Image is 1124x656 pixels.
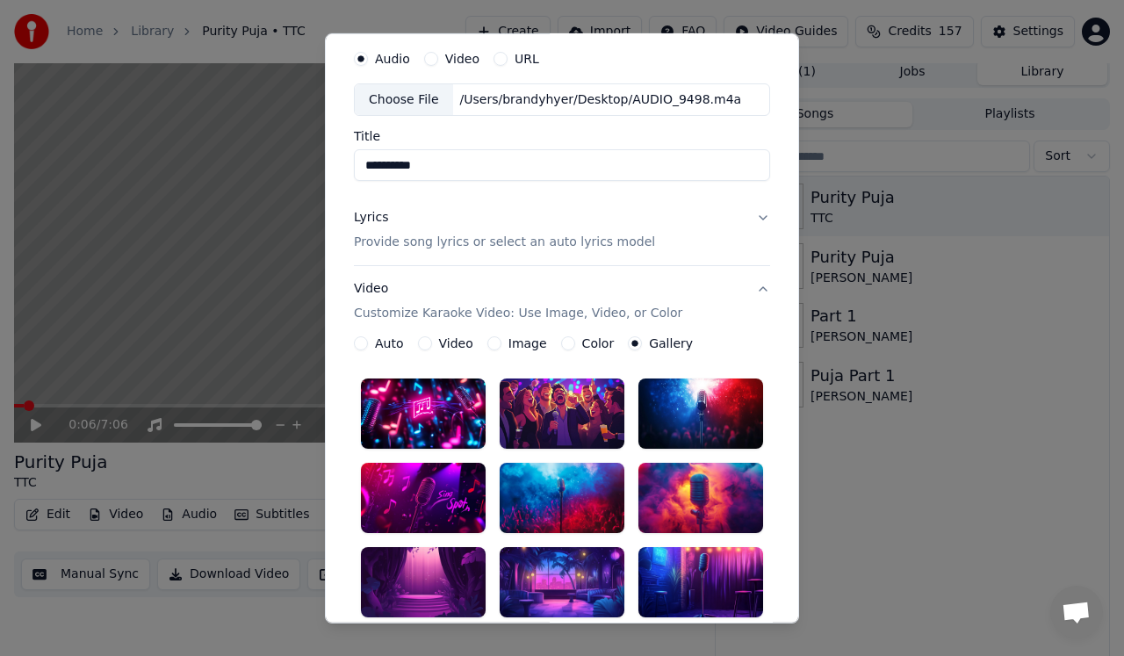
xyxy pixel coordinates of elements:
label: Video [439,337,473,350]
button: VideoCustomize Karaoke Video: Use Image, Video, or Color [354,266,770,336]
label: Color [582,337,615,350]
div: Video [354,280,682,322]
div: Choose File [355,83,453,115]
label: Auto [375,337,404,350]
p: Customize Karaoke Video: Use Image, Video, or Color [354,305,682,322]
label: Title [354,130,770,142]
label: Image [508,337,547,350]
label: URL [515,52,539,64]
div: Lyrics [354,209,388,227]
button: LyricsProvide song lyrics or select an auto lyrics model [354,195,770,265]
label: Video [445,52,479,64]
p: Provide song lyrics or select an auto lyrics model [354,234,655,251]
div: /Users/brandyhyer/Desktop/AUDIO_9498.m4a [453,90,749,108]
label: Audio [375,52,410,64]
label: Gallery [649,337,693,350]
